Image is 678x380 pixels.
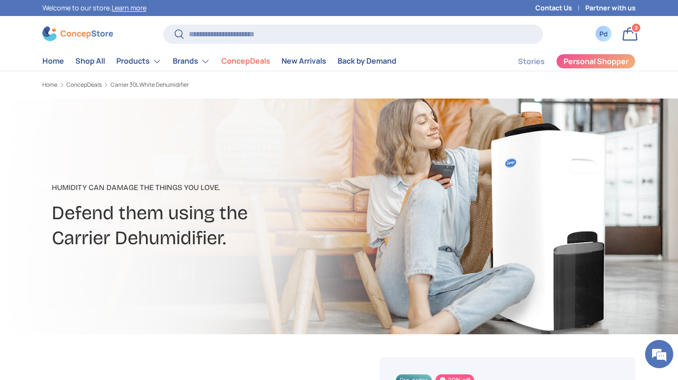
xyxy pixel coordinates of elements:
[282,52,326,70] a: New Arrivals
[167,52,216,71] summary: Brands
[112,3,146,12] a: Learn more
[535,3,585,13] a: Contact Us
[42,26,113,41] img: ConcepStore
[518,52,545,71] a: Stories
[52,201,413,250] h2: Defend them using the Carrier Dehumidifier.
[173,52,210,71] a: Brands
[52,182,413,193] p: Humidity can damage the things you love.
[556,54,636,69] a: Personal Shopper
[495,52,636,71] nav: Secondary
[635,24,638,31] span: 2
[116,52,161,71] a: Products
[42,81,357,89] nav: Breadcrumbs
[42,82,57,88] a: Home
[42,52,396,71] nav: Primary
[593,24,614,44] a: Pd
[111,82,189,88] a: Carrier 30L White Dehumidifier
[42,3,146,13] p: Welcome to our store.
[221,52,270,70] a: ConcepDeals
[338,52,396,70] a: Back by Demand
[598,29,609,39] div: Pd
[585,3,636,13] a: Partner with us
[66,82,102,88] a: ConcepDeals
[42,52,64,70] a: Home
[75,52,105,70] a: Shop All
[564,58,629,65] span: Personal Shopper
[111,52,167,71] summary: Products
